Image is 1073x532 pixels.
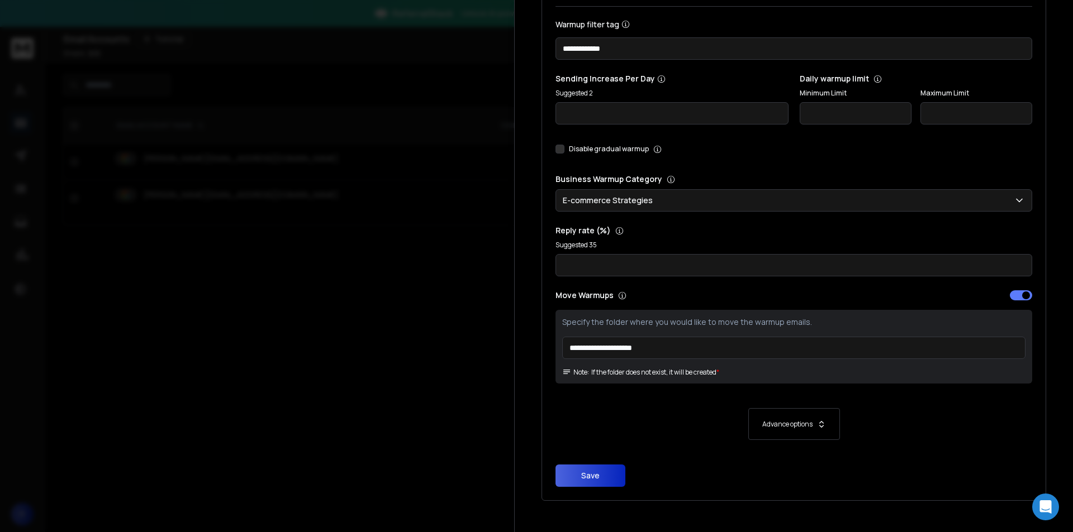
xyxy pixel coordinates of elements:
[591,368,716,377] p: If the folder does not exist, it will be created
[762,420,813,429] p: Advance options
[556,290,791,301] p: Move Warmups
[567,408,1021,440] button: Advance options
[1032,493,1059,520] div: Open Intercom Messenger
[556,225,1032,236] p: Reply rate (%)
[556,174,1032,185] p: Business Warmup Category
[800,73,1033,84] p: Daily warmup limit
[556,464,625,487] button: Save
[556,241,1032,250] p: Suggested 35
[562,317,1025,328] p: Specify the folder where you would like to move the warmup emails.
[920,89,1032,98] label: Maximum Limit
[556,89,789,98] p: Suggested 2
[562,368,589,377] span: Note:
[800,89,911,98] label: Minimum Limit
[563,195,657,206] p: E-commerce Strategies
[556,20,1032,28] label: Warmup filter tag
[569,145,649,154] label: Disable gradual warmup
[556,73,789,84] p: Sending Increase Per Day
